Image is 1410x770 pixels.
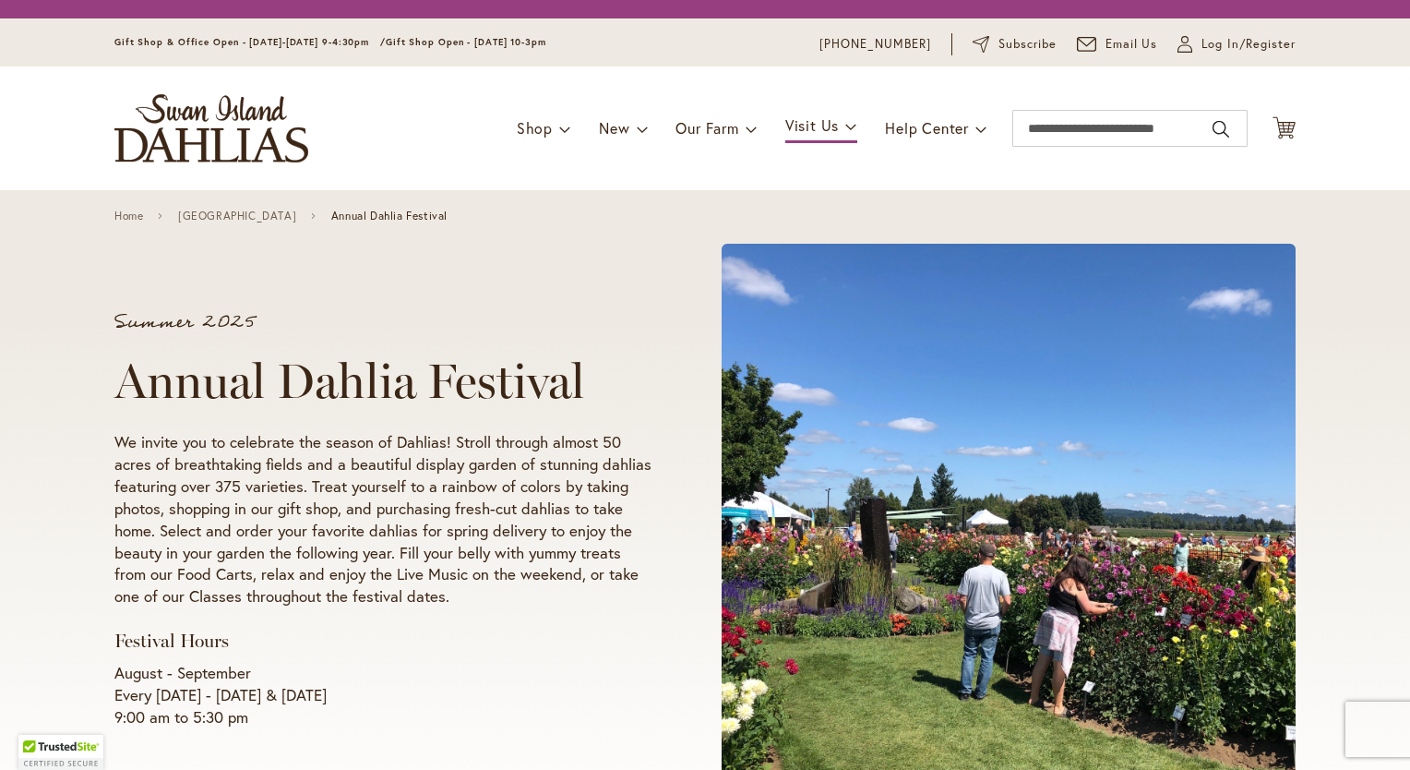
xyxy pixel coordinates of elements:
a: Home [114,210,143,223]
span: Subscribe [998,35,1057,54]
a: Email Us [1077,35,1158,54]
p: Summer 2025 [114,313,651,331]
div: TrustedSite Certified [18,735,103,770]
a: [PHONE_NUMBER] [819,35,931,54]
a: store logo [114,94,308,162]
span: Our Farm [675,118,738,138]
span: Help Center [885,118,969,138]
span: Gift Shop Open - [DATE] 10-3pm [386,36,546,48]
p: August - September Every [DATE] - [DATE] & [DATE] 9:00 am to 5:30 pm [114,662,651,728]
a: [GEOGRAPHIC_DATA] [178,210,296,223]
span: Email Us [1105,35,1158,54]
span: Gift Shop & Office Open - [DATE]-[DATE] 9-4:30pm / [114,36,386,48]
span: Annual Dahlia Festival [331,210,448,223]
span: Shop [517,118,553,138]
h1: Annual Dahlia Festival [114,354,651,409]
span: New [599,118,629,138]
a: Subscribe [973,35,1057,54]
p: We invite you to celebrate the season of Dahlias! Stroll through almost 50 acres of breathtaking ... [114,431,651,608]
a: Log In/Register [1177,35,1296,54]
span: Visit Us [785,115,839,135]
span: Log In/Register [1201,35,1296,54]
button: Search [1213,114,1229,144]
h3: Festival Hours [114,630,651,653]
